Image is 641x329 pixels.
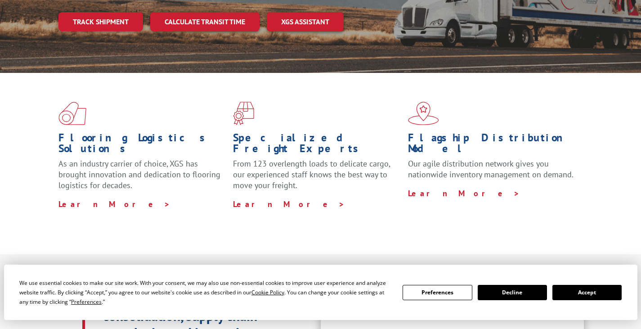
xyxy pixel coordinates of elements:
[233,158,401,198] p: From 123 overlength loads to delicate cargo, our experienced staff knows the best way to move you...
[478,285,547,300] button: Decline
[408,102,439,125] img: xgs-icon-flagship-distribution-model-red
[58,12,143,31] a: Track shipment
[58,158,220,190] span: As an industry carrier of choice, XGS has brought innovation and dedication to flooring logistics...
[150,12,260,32] a: Calculate transit time
[58,199,170,209] a: Learn More >
[58,102,86,125] img: xgs-icon-total-supply-chain-intelligence-red
[19,278,392,306] div: We use essential cookies to make our site work. With your consent, we may also use non-essential ...
[251,288,284,296] span: Cookie Policy
[408,188,520,198] a: Learn More >
[233,199,345,209] a: Learn More >
[4,265,637,320] div: Cookie Consent Prompt
[408,158,574,180] span: Our agile distribution network gives you nationwide inventory management on demand.
[233,102,254,125] img: xgs-icon-focused-on-flooring-red
[552,285,622,300] button: Accept
[403,285,472,300] button: Preferences
[233,132,401,158] h1: Specialized Freight Experts
[58,132,226,158] h1: Flooring Logistics Solutions
[267,12,344,32] a: XGS ASSISTANT
[71,298,102,306] span: Preferences
[408,132,576,158] h1: Flagship Distribution Model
